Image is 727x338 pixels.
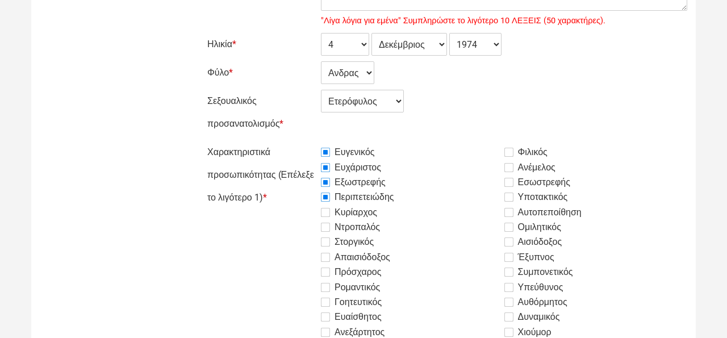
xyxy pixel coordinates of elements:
[504,281,563,294] label: Υπεύθυνος
[321,145,375,159] label: Ευγενικός
[321,176,386,189] label: Εξωστρεφής
[321,220,380,234] label: Ντροπαλός
[504,265,573,279] label: Συμπονετικός
[504,206,582,219] label: Αυτοπεποίθηση
[207,141,315,209] label: Χαρακτηριστικά προσωπικότητας (Επέλεξε το λιγότερο 1)
[504,176,570,189] label: Εσωστρεφής
[504,251,554,264] label: Έξυπνος
[321,295,382,309] label: Γοητευτικός
[321,206,377,219] label: Κυρίαρχος
[504,295,567,309] label: Αυθόρμητος
[321,251,390,264] label: Απαισιόδοξος
[207,61,315,84] label: Φύλο
[321,310,382,324] label: Ευαίσθητος
[321,161,381,174] label: Ευχάριστος
[504,161,555,174] label: Ανέμελος
[207,33,315,56] label: Ηλικία
[504,190,568,204] label: Υποτακτικός
[321,265,381,279] label: Πρόσχαρος
[504,310,560,324] label: Δυναμικός
[321,190,394,204] label: Περιπετειώδης
[207,90,315,135] label: Σεξουαλικός προσανατολισμός
[504,145,548,159] label: Φιλικός
[504,235,562,249] label: Αισιόδοξος
[321,281,380,294] label: Ρομαντικός
[504,220,561,234] label: Ομιλητικός
[321,235,374,249] label: Στοργικός
[321,14,687,27] span: "Λίγα λόγια για εμένα" Συμπληρώστε το λιγότερο 10 ΛΕΞΕΙΣ (50 χαρακτήρες).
